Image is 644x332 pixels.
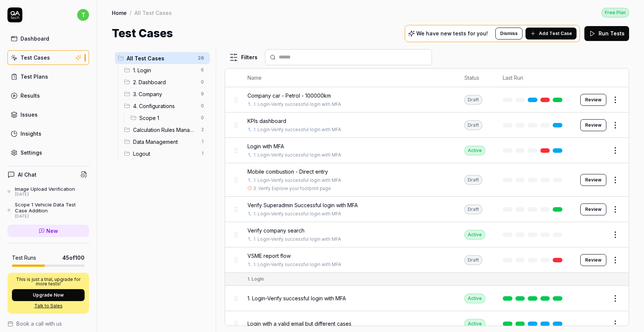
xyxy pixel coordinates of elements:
div: Active [464,146,485,155]
div: Drag to reorderCalculation Rules Management2 [121,124,210,136]
div: Scope 1 Vehicle Data Test Case Addition [15,202,89,214]
div: Settings [20,149,42,156]
span: Logout [133,150,196,158]
div: Drag to reorder2. Dashboard0 [121,76,210,88]
h4: AI Chat [18,171,37,178]
div: Results [20,92,40,99]
a: Review [580,119,606,131]
div: Draft [464,175,482,185]
span: 45 of 100 [62,254,85,262]
span: 1 [198,137,207,146]
button: Review [580,94,606,106]
a: Review [580,203,606,215]
p: We have new tests for you! [416,31,488,36]
tr: VSME report flow1. Login-Verify successful login with MFADraftReview [225,247,629,273]
span: Book a call with us [16,320,62,328]
button: Add Test Case [525,28,577,39]
span: Mobile combustion - Direct entry [247,168,328,176]
span: 6 [198,66,207,75]
span: 2 [198,125,207,134]
div: Drag to reorder4. Configurations0 [121,100,210,112]
div: Drag to reorderData Management1 [121,136,210,148]
span: Login with MFA [247,142,284,150]
div: / [130,9,132,16]
th: Name [240,69,457,87]
a: Test Plans [7,69,89,84]
div: [DATE] [15,192,75,197]
span: Scope 1 [139,114,196,122]
tr: Mobile combustion - Direct entry1. Login-Verify successful login with MFA3. Verify Explore your f... [225,163,629,197]
button: Run Tests [584,26,629,41]
span: 0 [198,113,207,122]
a: Home [112,9,127,16]
div: Drag to reorder3. Company9 [121,88,210,100]
div: Active [464,230,485,240]
p: This is just a trial, upgrade for more tests! [12,277,85,286]
span: 0 [198,101,207,110]
a: 1. Login-Verify successful login with MFA [253,101,341,108]
tr: Company car - Petrol - 100000km1. Login-Verify successful login with MFADraftReview [225,87,629,113]
th: Last Run [495,69,573,87]
span: Verify Superadmin Successful login with MFA [247,201,358,209]
span: 1. Login-Verify successful login with MFA [247,294,346,302]
tr: Verify Superadmin Successful login with MFA1. Login-Verify successful login with MFADraftReview [225,197,629,222]
a: 1. Login-Verify successful login with MFA [253,126,341,133]
tr: KPIs dashboard1. Login-Verify successful login with MFADraftReview [225,113,629,138]
span: 26 [195,54,207,63]
div: Draft [464,120,482,130]
a: Settings [7,145,89,160]
button: Dismiss [495,28,523,39]
a: Review [580,254,606,266]
h5: Test Runs [12,254,36,261]
span: 0 [198,78,207,86]
a: 1. Login-Verify successful login with MFA [253,152,341,158]
h1: Test Cases [112,25,173,42]
div: 1. Login [247,276,264,282]
div: Active [464,294,485,303]
button: Review [580,174,606,186]
div: Insights [20,130,41,137]
a: Talk to Sales [12,303,85,309]
th: Status [457,69,495,87]
span: New [46,227,58,235]
span: Add Test Case [539,30,572,37]
span: 2. Dashboard [133,78,196,86]
div: Drag to reorderLogout1 [121,148,210,159]
span: 1. Login [133,66,196,74]
button: Filters [225,50,262,65]
a: 1. Login-Verify successful login with MFA [253,261,341,268]
span: Calculation Rules Management [133,126,196,134]
a: 1. Login-Verify successful login with MFA [253,177,341,184]
a: Scope 1 Vehicle Data Test Case Addition[DATE] [7,202,89,219]
span: 3. Company [133,90,196,98]
div: Issues [20,111,38,118]
button: Free Plan [602,7,629,18]
div: Draft [464,95,482,105]
a: Book a call with us [7,320,89,328]
span: 9 [198,89,207,98]
div: Drag to reorderScope 10 [127,112,210,124]
span: Login with a valid email but different cases [247,320,351,328]
tr: Login with MFA1. Login-Verify successful login with MFAActive [225,138,629,163]
span: t [77,9,89,21]
span: Company car - Petrol - 100000km [247,92,331,99]
tr: 1. Login-Verify successful login with MFAActive [225,286,629,311]
a: Image Upload Verification[DATE] [7,186,89,197]
div: Active [464,319,485,329]
div: [DATE] [15,214,89,219]
a: Results [7,88,89,103]
a: Insights [7,126,89,141]
button: Upgrade Now [12,289,85,301]
a: New [7,225,89,237]
a: Dashboard [7,31,89,46]
tr: Verify company search1. Login-Verify successful login with MFAActive [225,222,629,247]
span: Verify company search [247,227,304,234]
a: 1. Login-Verify successful login with MFA [253,236,341,243]
button: t [77,7,89,22]
div: Draft [464,205,482,214]
a: 1. Login-Verify successful login with MFA [253,211,341,217]
div: Draft [464,255,482,265]
span: KPIs dashboard [247,117,286,125]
